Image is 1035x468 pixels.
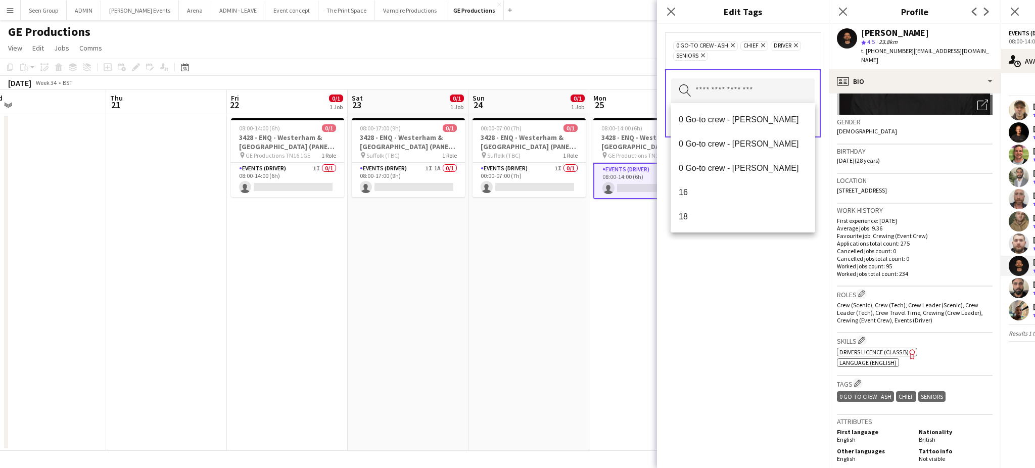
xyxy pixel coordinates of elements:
span: 16 [679,188,807,197]
a: Edit [28,41,48,55]
h5: Other languages [837,447,911,455]
div: Open photos pop-in [972,95,993,115]
span: 0 Go-to crew - Ash [676,42,728,50]
p: Applications total count: 275 [837,240,993,247]
h1: GE Productions [8,24,90,39]
div: [PERSON_NAME] [861,28,929,37]
button: GE Productions [445,1,504,20]
span: Edit [32,43,44,53]
span: 1 Role [321,152,336,159]
span: 0/1 [563,124,578,132]
span: 0/1 [322,124,336,132]
span: Chief [743,42,759,50]
button: Arena [179,1,211,20]
span: 0/1 [443,124,457,132]
span: 23 [350,99,363,111]
span: Drivers Licence (Class B) [839,348,909,356]
span: Week 34 [33,79,59,86]
h3: Attributes [837,417,993,426]
span: | [EMAIL_ADDRESS][DOMAIN_NAME] [861,47,989,64]
span: English [837,455,856,462]
span: Sun [473,93,485,103]
span: Not visible [919,455,945,462]
span: English [837,436,856,443]
h5: Nationality [919,428,993,436]
button: Vampire Productions [375,1,445,20]
span: Suffolk (TBC) [487,152,521,159]
p: Favourite job: Crewing (Event Crew) [837,232,993,240]
span: Suffolk (TBC) [366,152,400,159]
a: View [4,41,26,55]
span: Fri [231,93,239,103]
span: 08:00-14:00 (6h) [601,124,642,132]
app-job-card: 08:00-17:00 (9h)0/13428 - ENQ - Westerham & [GEOGRAPHIC_DATA] (PANEL VAN) Suffolk (TBC)1 RoleEven... [352,118,465,197]
button: Seen Group [21,1,67,20]
h3: Roles [837,289,993,299]
app-card-role: Events (Driver)1I0/108:00-14:00 (6h) [231,163,344,197]
span: [STREET_ADDRESS] [837,186,887,194]
h3: 3428 - ENQ - Westerham & [GEOGRAPHIC_DATA] (PANEL VAN) [231,133,344,151]
h3: 3428 - ENQ - Westerham & [GEOGRAPHIC_DATA] (PANEL VAN) [352,133,465,151]
p: First experience: [DATE] [837,217,993,224]
span: View [8,43,22,53]
h5: First language [837,428,911,436]
span: Mon [593,93,606,103]
div: Seniors [918,391,946,402]
span: Thu [110,93,123,103]
span: British [919,436,935,443]
span: 23.8km [877,38,900,45]
span: Jobs [54,43,69,53]
span: 0 Go-to crew - [PERSON_NAME] [679,139,807,149]
a: Comms [75,41,106,55]
span: 24 [471,99,485,111]
div: 0 Go-to crew - Ash [837,391,894,402]
app-job-card: 08:00-14:00 (6h)0/13428 - ENQ - Westerham & [GEOGRAPHIC_DATA] (PANEL VAN) GE Productions TN16 1GE... [231,118,344,197]
span: 25 [592,99,606,111]
div: BST [63,79,73,86]
h3: Skills [837,335,993,346]
span: 0/1 [571,95,585,102]
span: 1 Role [563,152,578,159]
span: [DATE] (28 years) [837,157,880,164]
div: [DATE] [8,78,31,88]
p: Cancelled jobs total count: 0 [837,255,993,262]
h3: Profile [829,5,1001,18]
h3: Work history [837,206,993,215]
p: Average jobs: 9.36 [837,224,993,232]
h3: Location [837,176,993,185]
span: Driver [774,42,791,50]
button: Event concept [265,1,318,20]
span: 0/1 [450,95,464,102]
h3: Edit Tags [657,5,829,18]
p: Cancelled jobs count: 0 [837,247,993,255]
app-card-role: Events (Driver)1I0/108:00-14:00 (6h) [593,163,707,199]
button: ADMIN - LEAVE [211,1,265,20]
span: 08:00-17:00 (9h) [360,124,401,132]
div: Chief [896,391,916,402]
h3: Gender [837,117,993,126]
app-card-role: Events (Driver)1I0/100:00-07:00 (7h) [473,163,586,197]
div: Bio [829,69,1001,93]
button: ADMIN [67,1,101,20]
span: Comms [79,43,102,53]
p: Worked jobs count: 95 [837,262,993,270]
app-job-card: 08:00-14:00 (6h)0/13428 - ENQ - Westerham & [GEOGRAPHIC_DATA] (PANEL VAN) GE Productions TN16 1GE... [593,118,707,199]
span: 22 [229,99,239,111]
button: The Print Space [318,1,375,20]
span: [DEMOGRAPHIC_DATA] [837,127,897,135]
span: GE Productions TN16 1GE [608,152,673,159]
app-job-card: 00:00-07:00 (7h)0/13428 - ENQ - Westerham & [GEOGRAPHIC_DATA] (PANEL VAN) Suffolk (TBC)1 RoleEven... [473,118,586,197]
div: 1 Job [450,103,463,111]
h5: Tattoo info [919,447,993,455]
span: 18 [679,212,807,221]
span: 1 Role [442,152,457,159]
span: 0 Go-to crew - [PERSON_NAME] [679,163,807,173]
span: Sat [352,93,363,103]
a: Jobs [50,41,73,55]
span: Seniors [676,52,698,60]
span: Language (English) [839,359,897,366]
h3: Birthday [837,147,993,156]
